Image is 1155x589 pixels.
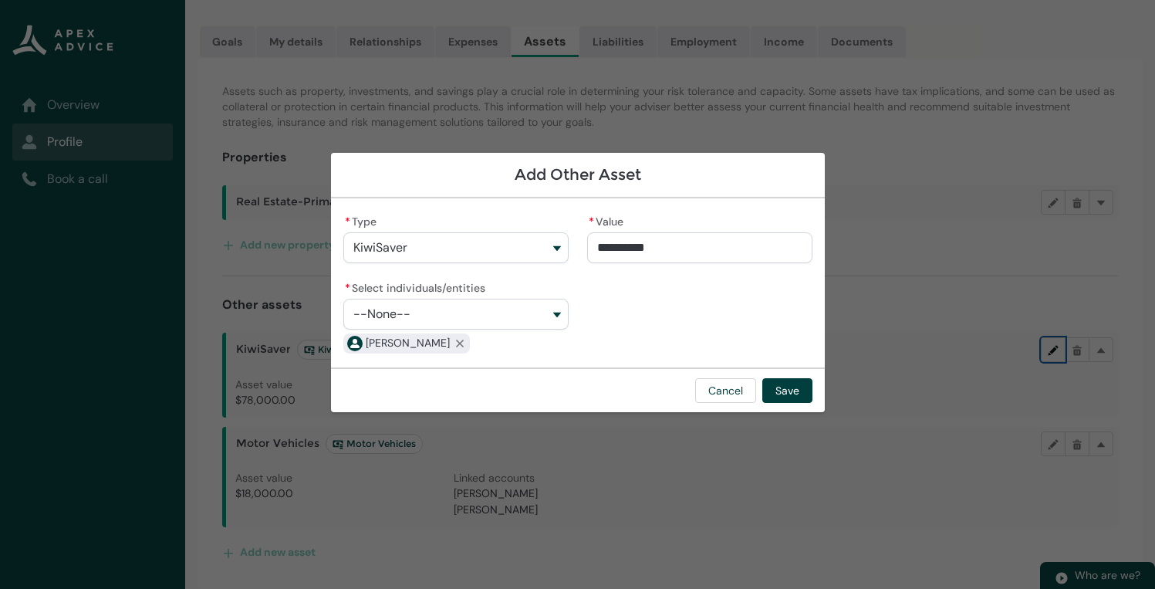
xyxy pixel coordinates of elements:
abbr: required [345,281,350,295]
button: Select individuals/entities [343,299,569,330]
label: Value [587,211,630,229]
button: Cancel [695,378,756,403]
label: Type [343,211,383,229]
button: Type [343,232,569,263]
button: Save [762,378,812,403]
button: Remove Alexandra Dunham [450,333,470,354]
h1: Add Other Asset [343,165,812,184]
span: --None-- [353,307,410,321]
abbr: required [345,215,350,228]
span: Alexandra Dunham [366,335,450,351]
label: Select individuals/entities [343,277,491,296]
abbr: required [589,215,594,228]
span: KiwiSaver [353,241,407,255]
